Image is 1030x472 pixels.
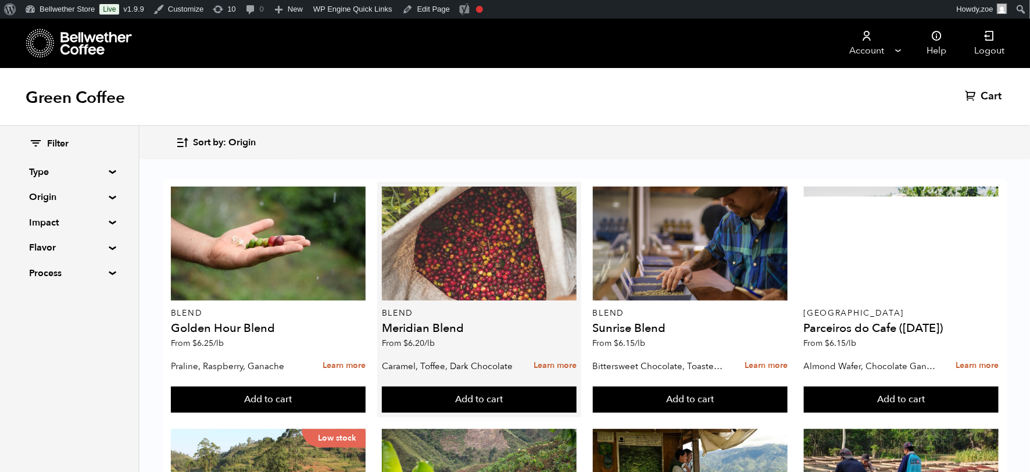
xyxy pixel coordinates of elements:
span: /lb [635,338,646,349]
span: Filter [47,138,69,151]
h4: Sunrise Blend [593,323,788,334]
p: Bittersweet Chocolate, Toasted Marshmallow, Candied Orange, Praline [593,357,725,375]
p: Caramel, Toffee, Dark Chocolate [382,357,514,375]
span: Sort by: Origin [193,137,256,149]
button: Add to cart [804,387,999,413]
bdi: 6.15 [614,338,646,349]
summary: Process [29,266,109,280]
button: Add to cart [593,387,788,413]
span: From [804,338,857,349]
span: $ [192,338,197,349]
p: Praline, Raspberry, Ganache [171,357,303,375]
span: /lb [213,338,224,349]
p: Almond Wafer, Chocolate Ganache, Bing Cherry [804,357,936,375]
summary: Impact [29,216,109,230]
span: /lb [846,338,857,349]
h4: Parceiros do Cafe ([DATE]) [804,323,999,334]
a: Live [99,4,119,15]
bdi: 6.15 [825,338,857,349]
p: Blend [593,309,788,317]
span: zoe [981,5,993,13]
span: From [382,338,435,349]
p: Low stock [302,429,366,448]
summary: Type [29,165,109,179]
span: From [171,338,224,349]
span: $ [403,338,408,349]
a: Logout [960,19,1018,68]
a: Help [913,19,960,68]
p: Blend [382,309,577,317]
a: Learn more [745,353,788,378]
span: $ [614,338,619,349]
h4: Golden Hour Blend [171,323,366,334]
div: Focus keyphrase not set [476,6,483,13]
span: /lb [424,338,435,349]
button: Sort by: Origin [176,129,256,156]
span: $ [825,338,830,349]
button: Add to cart [171,387,366,413]
a: Learn more [323,353,366,378]
h4: Meridian Blend [382,323,577,334]
h1: Green Coffee [26,87,125,108]
span: From [593,338,646,349]
bdi: 6.25 [192,338,224,349]
p: Blend [171,309,366,317]
summary: Origin [29,190,109,204]
a: Learn more [534,353,577,378]
summary: Flavor [29,241,109,255]
bdi: 6.20 [403,338,435,349]
a: Account [831,19,903,68]
button: Add to cart [382,387,577,413]
a: Learn more [956,353,999,378]
a: Cart [965,90,1004,103]
p: [GEOGRAPHIC_DATA] [804,309,999,317]
span: Cart [981,90,1002,103]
